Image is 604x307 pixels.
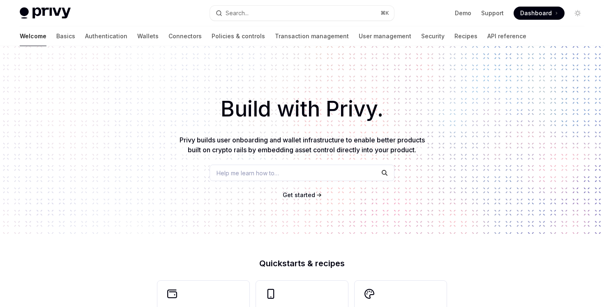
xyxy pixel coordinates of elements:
a: Demo [455,9,471,17]
a: Authentication [85,26,127,46]
button: Toggle dark mode [571,7,584,20]
span: Get started [283,191,315,198]
a: Connectors [168,26,202,46]
a: Get started [283,191,315,199]
h1: Build with Privy. [13,93,591,125]
div: Search... [226,8,249,18]
span: ⌘ K [380,10,389,16]
a: Transaction management [275,26,349,46]
span: Dashboard [520,9,552,17]
a: User management [359,26,411,46]
a: Policies & controls [212,26,265,46]
a: Basics [56,26,75,46]
a: Support [481,9,504,17]
a: Security [421,26,445,46]
button: Open search [210,6,394,21]
a: Wallets [137,26,159,46]
img: light logo [20,7,71,19]
a: API reference [487,26,526,46]
h2: Quickstarts & recipes [157,259,447,267]
a: Dashboard [514,7,565,20]
span: Help me learn how to… [217,169,279,177]
a: Welcome [20,26,46,46]
a: Recipes [454,26,477,46]
span: Privy builds user onboarding and wallet infrastructure to enable better products built on crypto ... [180,136,425,154]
